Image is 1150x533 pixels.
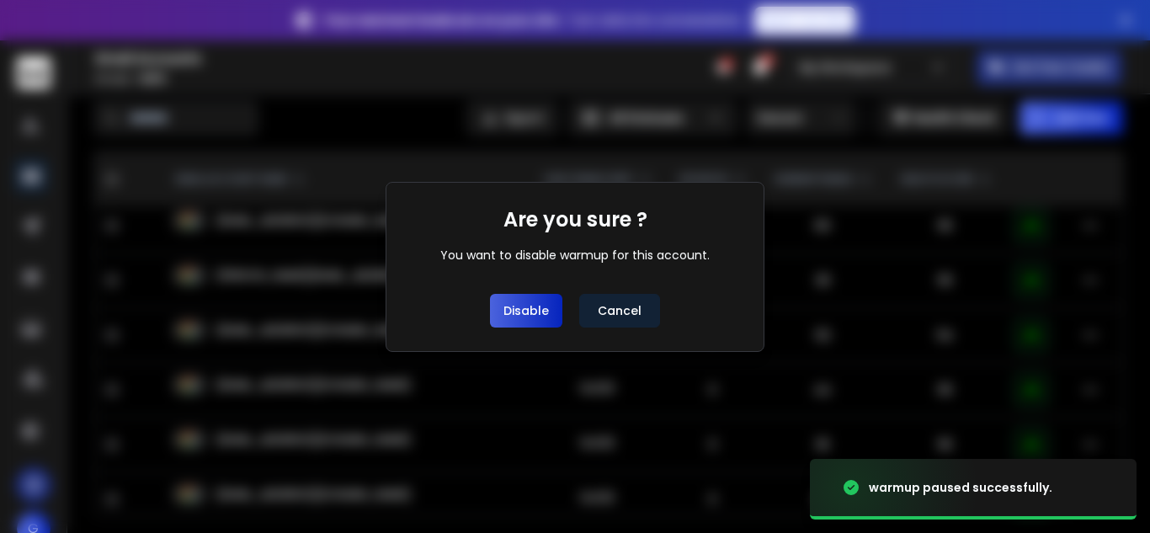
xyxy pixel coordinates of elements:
button: Disable [490,294,562,328]
h1: Are you sure ? [503,206,647,233]
button: Cancel [579,294,660,328]
div: warmup paused successfully. [869,479,1052,496]
div: You want to disable warmup for this account. [440,247,710,264]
